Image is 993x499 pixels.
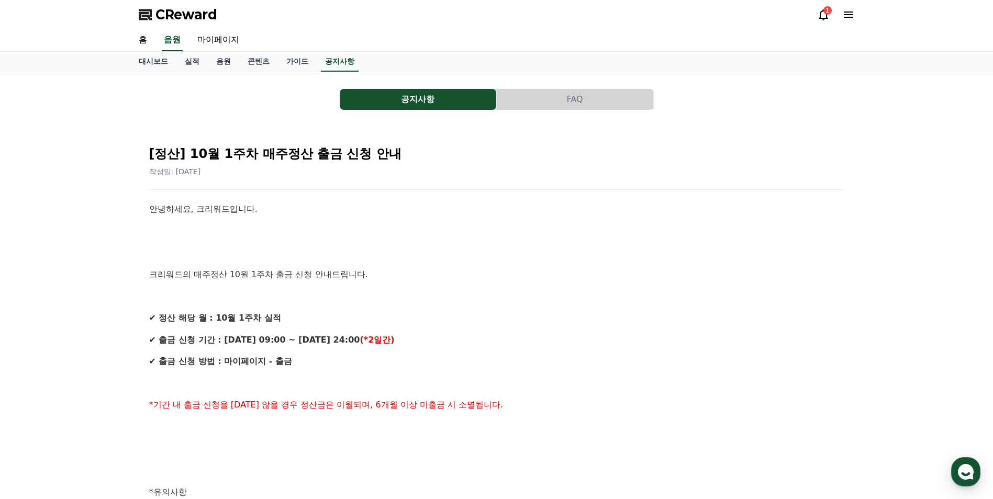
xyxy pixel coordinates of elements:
[321,52,359,72] a: 공지사항
[130,52,176,72] a: 대시보드
[130,29,155,51] a: 홈
[33,347,39,356] span: 홈
[96,348,108,356] span: 대화
[823,6,832,15] div: 1
[149,400,504,410] span: *기간 내 출금 신청을 [DATE] 않을 경우 정산금은 이월되며, 6개월 이상 미출금 시 소멸됩니다.
[149,487,187,497] span: *유의사항
[340,89,497,110] a: 공지사항
[139,6,217,23] a: CReward
[162,29,183,51] a: 음원
[239,52,278,72] a: 콘텐츠
[208,52,239,72] a: 음원
[497,89,654,110] a: FAQ
[340,89,496,110] button: 공지사항
[149,145,844,162] h2: [정산] 10월 1주차 매주정산 출금 신청 안내
[135,332,201,358] a: 설정
[189,29,248,51] a: 마이페이지
[278,52,317,72] a: 가이드
[149,268,844,281] p: 크리워드의 매주정산 10월 1주차 출금 신청 안내드립니다.
[155,6,217,23] span: CReward
[149,356,292,366] strong: ✔ 출금 신청 방법 : 마이페이지 - 출금
[149,167,201,176] span: 작성일: [DATE]
[497,89,653,110] button: FAQ
[149,313,281,323] strong: ✔ 정산 해당 월 : 10월 1주차 실적
[176,52,208,72] a: 실적
[149,202,844,216] p: 안녕하세요, 크리워드입니다.
[360,335,394,345] strong: (*2일간)
[817,8,830,21] a: 1
[162,347,174,356] span: 설정
[149,335,360,345] strong: ✔ 출금 신청 기간 : [DATE] 09:00 ~ [DATE] 24:00
[3,332,69,358] a: 홈
[69,332,135,358] a: 대화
